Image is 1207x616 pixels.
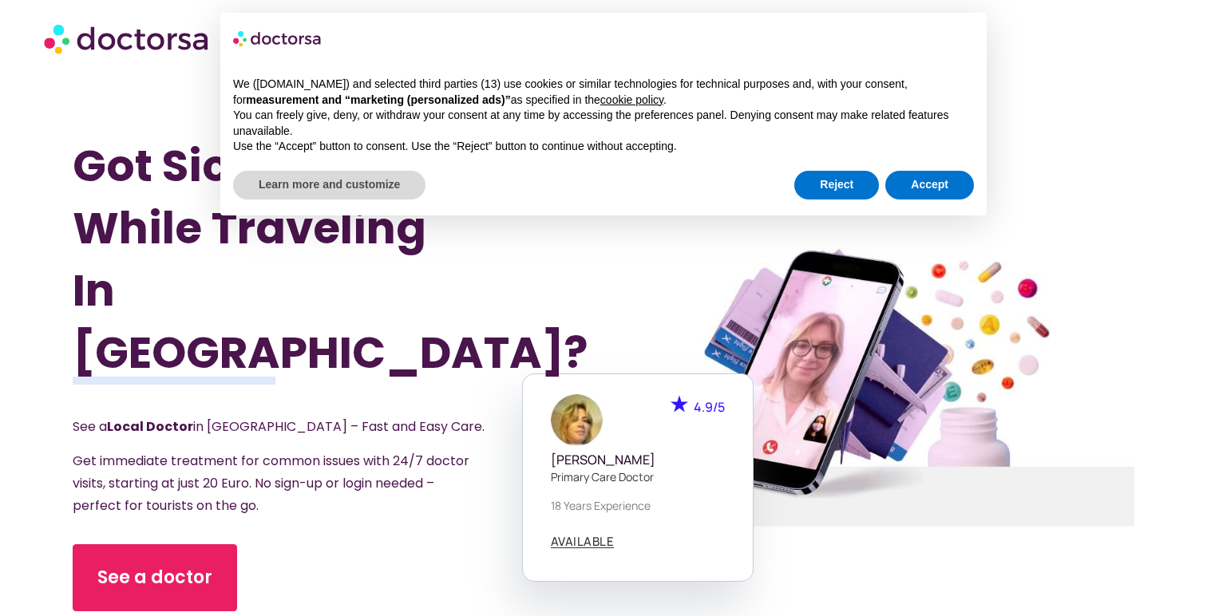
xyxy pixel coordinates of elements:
p: You can freely give, deny, or withdraw your consent at any time by accessing the preferences pane... [233,108,974,139]
p: Use the “Accept” button to consent. Use the “Reject” button to continue without accepting. [233,139,974,155]
a: AVAILABLE [551,535,615,548]
button: Learn more and customize [233,171,425,199]
strong: Local Doctor [107,417,193,436]
span: Get immediate treatment for common issues with 24/7 doctor visits, starting at just 20 Euro. No s... [73,452,469,515]
span: See a doctor [97,565,212,590]
span: See a in [GEOGRAPHIC_DATA] – Fast and Easy Care. [73,417,485,436]
img: logo [233,26,323,51]
span: AVAILABLE [551,535,615,547]
a: cookie policy [600,93,663,106]
button: Accept [885,171,974,199]
h1: Got Sick While Traveling In [GEOGRAPHIC_DATA]? [73,135,524,384]
p: 18 years experience [551,497,725,514]
p: Primary care doctor [551,468,725,485]
button: Reject [794,171,879,199]
h5: [PERSON_NAME] [551,452,725,468]
strong: measurement and “marketing (personalized ads)” [246,93,510,106]
span: 4.9/5 [694,398,725,416]
p: We ([DOMAIN_NAME]) and selected third parties (13) use cookies or similar technologies for techni... [233,77,974,108]
a: See a doctor [73,544,237,611]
